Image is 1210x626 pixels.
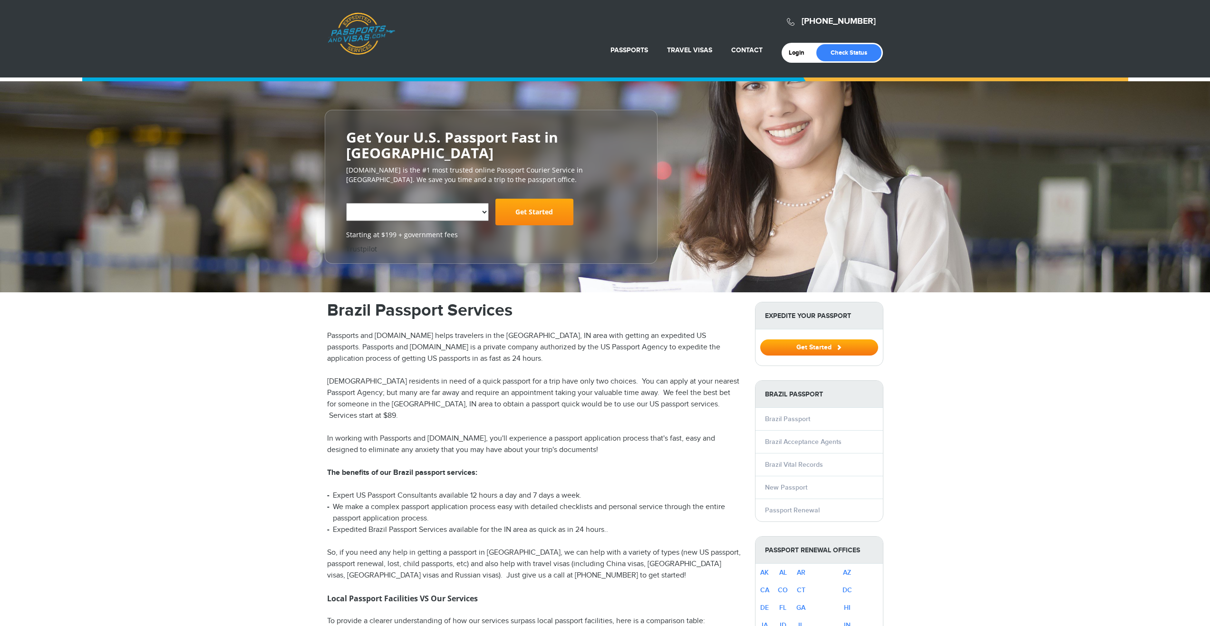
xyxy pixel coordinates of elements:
[816,44,881,61] a: Check Status
[731,46,763,54] a: Contact
[346,129,636,161] h2: Get Your U.S. Passport Fast in [GEOGRAPHIC_DATA]
[667,46,712,54] a: Travel Visas
[327,547,741,581] p: So, if you need any help in getting a passport in [GEOGRAPHIC_DATA], we can help with a variety o...
[779,604,786,612] a: FL
[610,46,648,54] a: Passports
[346,230,636,240] span: Starting at $199 + government fees
[327,330,741,365] p: Passports and [DOMAIN_NAME] helps travelers in the [GEOGRAPHIC_DATA], IN area with getting an exp...
[327,524,741,536] li: Expedited Brazil Passport Services available for the IN area as quick as in 24 hours..
[327,302,741,319] h1: Brazil Passport Services
[327,468,477,477] strong: The benefits of our Brazil passport services:
[842,586,852,594] a: DC
[760,343,878,351] a: Get Started
[844,604,851,612] a: HI
[760,586,769,594] a: CA
[765,461,823,469] a: Brazil Vital Records
[765,438,842,446] a: Brazil Acceptance Agents
[755,381,883,408] strong: Brazil Passport
[789,49,811,57] a: Login
[765,506,820,514] a: Passport Renewal
[760,568,769,577] a: AK
[327,376,741,422] p: [DEMOGRAPHIC_DATA] residents in need of a quick passport for a trip have only two choices. You ca...
[327,593,741,604] h3: Local Passport Facilities VS Our Services
[760,604,769,612] a: DE
[346,165,636,184] p: [DOMAIN_NAME] is the #1 most trusted online Passport Courier Service in [GEOGRAPHIC_DATA]. We sav...
[843,568,851,577] a: AZ
[797,586,805,594] a: CT
[327,490,741,501] li: Expert US Passport Consultants available 12 hours a day and 7 days a week.
[495,199,573,225] a: Get Started
[796,604,805,612] a: GA
[779,568,787,577] a: AL
[797,568,805,577] a: AR
[755,537,883,564] strong: Passport Renewal Offices
[778,586,788,594] a: CO
[327,433,741,456] p: In working with Passports and [DOMAIN_NAME], you'll experience a passport application process tha...
[328,12,395,55] a: Passports & [DOMAIN_NAME]
[765,415,810,423] a: Brazil Passport
[346,244,377,253] a: Trustpilot
[755,302,883,329] strong: Expedite Your Passport
[802,16,876,27] a: [PHONE_NUMBER]
[760,339,878,356] button: Get Started
[327,501,741,524] li: We make a complex passport application process easy with detailed checklists and personal service...
[765,483,807,491] a: New Passport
